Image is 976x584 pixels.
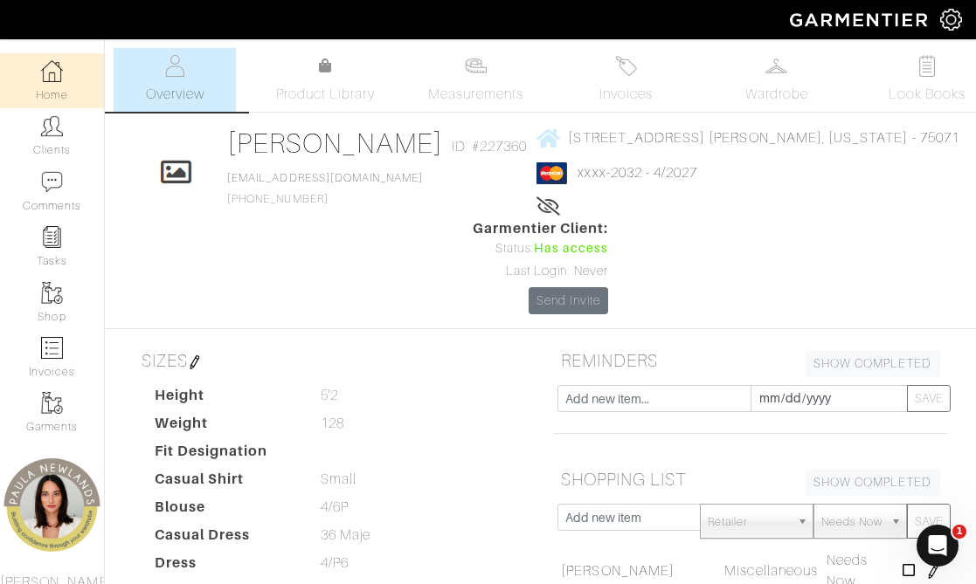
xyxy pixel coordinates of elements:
[889,84,966,105] span: Look Books
[188,355,202,369] img: pen-cf24a1663064a2ec1b9c1bd2387e9de7a2fa800b781884d57f21acf72779bad2.png
[114,48,236,112] a: Overview
[142,497,308,525] dt: Blouse
[557,385,751,412] input: Add new item...
[806,350,940,377] a: SHOW COMPLETED
[41,171,63,193] img: comment-icon-a0a6a9ef722e966f86d9cbdc48e553b5cf19dbc54f86b18d962a5391bc8f6eb6.png
[321,469,356,490] span: Small
[41,60,63,82] img: dashboard-icon-dbcd8f5a0b271acd01030246c82b418ddd0df26cd7fceb0bd07c9910d44c42f6.png
[321,413,344,434] span: 128
[708,505,790,539] span: Retailer
[724,563,818,579] span: Miscellaneous
[142,441,308,469] dt: Fit Designation
[940,9,962,31] img: gear-icon-white-bd11855cb880d31180b6d7d6211b90ccbf57a29d726f0c71d8c61bd08dd39cc2.png
[917,525,959,567] iframe: Intercom live chat
[452,136,528,157] span: ID: #227360
[926,565,940,579] img: pen-cf24a1663064a2ec1b9c1bd2387e9de7a2fa800b781884d57f21acf72779bad2.png
[321,553,349,574] span: 4/P6
[428,84,523,105] span: Measurements
[227,172,423,205] span: [PHONE_NUMBER]
[557,504,702,531] input: Add new item
[907,385,951,412] button: SAVE
[41,282,63,304] img: garments-icon-b7da505a4dc4fd61783c78ac3ca0ef83fa9d6f193b1c9dc38574b1d14d53ca28.png
[414,48,537,112] a: Measurements
[41,337,63,359] img: orders-icon-0abe47150d42831381b5fb84f609e132dff9fe21cb692f30cb5eec754e2cba89.png
[821,505,883,539] span: Needs Now
[745,84,808,105] span: Wardrobe
[578,165,697,181] a: xxxx-2032 - 4/2027
[142,553,308,581] dt: Dress
[227,127,443,159] a: [PERSON_NAME]
[916,55,938,77] img: todo-9ac3debb85659649dc8f770b8b6100bb5dab4b48dedcbae339e5042a72dfd3cc.svg
[781,4,940,35] img: garmentier-logo-header-white-b43fb05a5012e4ada735d5af1a66efaba907eab6374d6393d1fbf88cb4ef424d.png
[599,84,653,105] span: Invoices
[561,560,675,581] a: [PERSON_NAME]
[615,55,637,77] img: orders-27d20c2124de7fd6de4e0e44c1d41de31381a507db9b33961299e4e07d508b8c.svg
[529,287,609,314] a: Send Invite
[554,462,947,497] h5: SHOPPING LIST
[164,55,186,77] img: basicinfo-40fd8af6dae0f16599ec9e87c0ef1c0a1fdea2edbe929e3d69a839185d80c458.svg
[806,469,940,496] a: SHOW COMPLETED
[565,48,688,112] a: Invoices
[142,385,308,413] dt: Height
[227,172,423,184] a: [EMAIL_ADDRESS][DOMAIN_NAME]
[473,239,609,258] div: Status:
[568,130,959,146] span: [STREET_ADDRESS] [PERSON_NAME], [US_STATE] - 75071
[276,84,375,105] span: Product Library
[952,525,966,539] span: 1
[534,239,609,258] span: Has access
[321,497,349,518] span: 4/6P
[146,84,204,105] span: Overview
[142,525,308,553] dt: Casual Dress
[473,218,609,239] span: Garmentier Client:
[536,162,567,184] img: mastercard-2c98a0d54659f76b027c6839bea21931c3e23d06ea5b2b5660056f2e14d2f154.png
[473,262,609,281] div: Last Login: Never
[716,48,838,112] a: Wardrobe
[135,343,528,378] h5: SIZES
[142,413,308,441] dt: Weight
[41,226,63,248] img: reminder-icon-8004d30b9f0a5d33ae49ab947aed9ed385cf756f9e5892f1edd6e32f2345188e.png
[142,469,308,497] dt: Casual Shirt
[321,525,370,546] span: 36 Maje
[41,392,63,414] img: garments-icon-b7da505a4dc4fd61783c78ac3ca0ef83fa9d6f193b1c9dc38574b1d14d53ca28.png
[264,56,386,105] a: Product Library
[536,127,959,148] a: [STREET_ADDRESS] [PERSON_NAME], [US_STATE] - 75071
[554,343,947,378] h5: REMINDERS
[41,115,63,137] img: clients-icon-6bae9207a08558b7cb47a8932f037763ab4055f8c8b6bfacd5dc20c3e0201464.png
[765,55,787,77] img: wardrobe-487a4870c1b7c33e795ec22d11cfc2ed9d08956e64fb3008fe2437562e282088.svg
[321,385,338,406] span: 5'2
[465,55,487,77] img: measurements-466bbee1fd09ba9460f595b01e5d73f9e2bff037440d3c8f018324cb6cdf7a4a.svg
[907,504,951,539] button: SAVE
